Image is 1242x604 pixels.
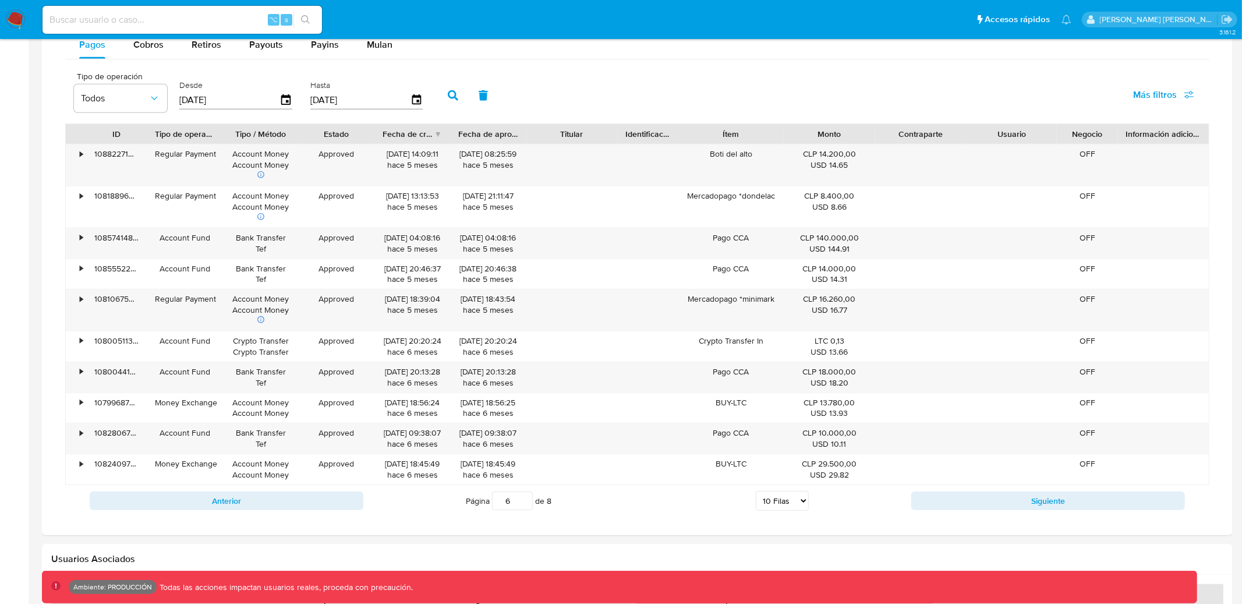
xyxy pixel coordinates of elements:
[1221,13,1233,26] a: Salir
[985,13,1050,26] span: Accesos rápidos
[1219,27,1236,37] span: 3.161.2
[73,585,152,589] p: Ambiente: PRODUCCIÓN
[1061,15,1071,24] a: Notificaciones
[285,14,288,25] span: s
[1100,14,1218,25] p: mauro.ibarra@mercadolibre.com
[293,12,317,28] button: search-icon
[157,582,413,593] p: Todas las acciones impactan usuarios reales, proceda con precaución.
[51,553,1223,565] h2: Usuarios Asociados
[43,12,322,27] input: Buscar usuario o caso...
[269,14,278,25] span: ⌥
